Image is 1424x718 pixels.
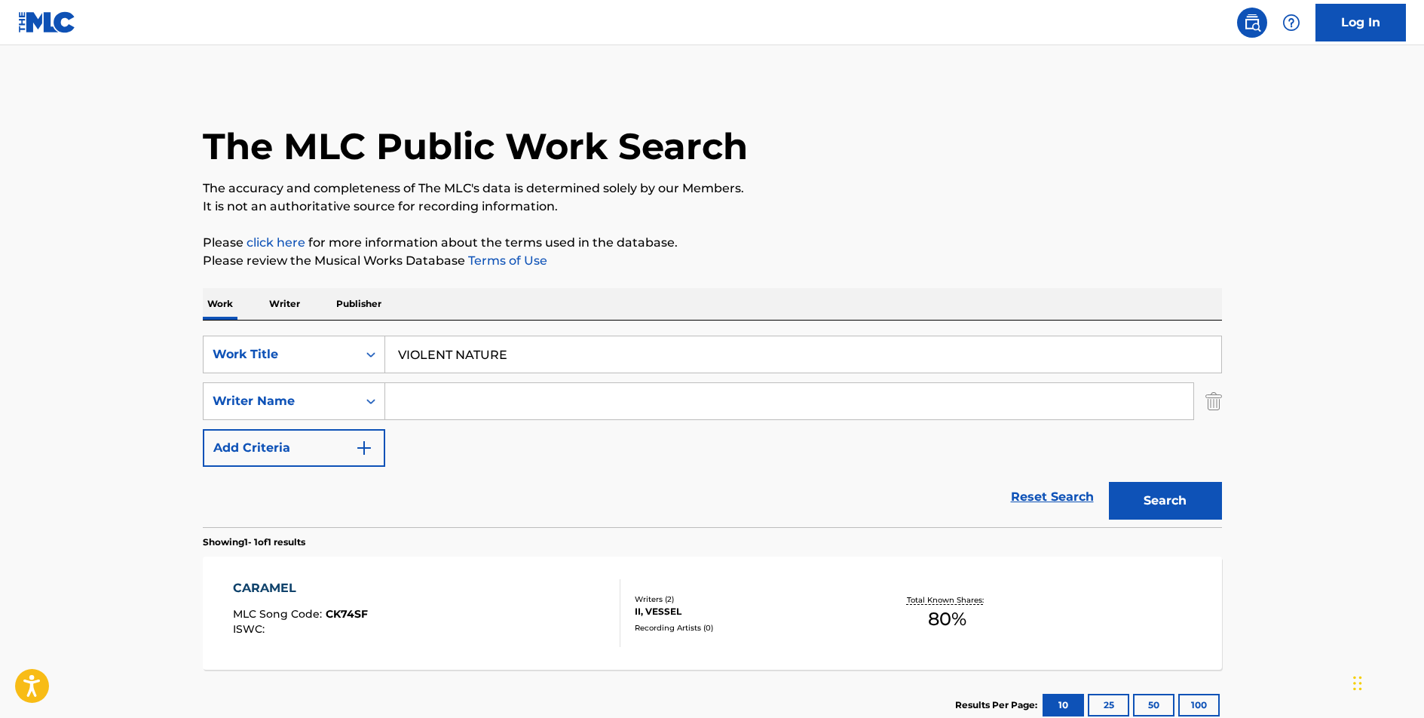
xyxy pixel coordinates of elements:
[635,594,862,605] div: Writers ( 2 )
[326,607,368,621] span: CK74SF
[18,11,76,33] img: MLC Logo
[1353,661,1362,706] div: Drag
[203,535,305,549] p: Showing 1 - 1 of 1 results
[1178,694,1220,716] button: 100
[1003,480,1101,514] a: Reset Search
[203,288,237,320] p: Work
[233,579,368,597] div: CARAMEL
[203,557,1222,670] a: CARAMELMLC Song Code:CK74SFISWC:Writers (2)II, VESSELRecording Artists (0)Total Known Shares:80%
[332,288,386,320] p: Publisher
[1243,14,1261,32] img: search
[907,594,988,606] p: Total Known Shares:
[1315,4,1406,41] a: Log In
[1349,646,1424,718] iframe: Chat Widget
[1205,382,1222,420] img: Delete Criterion
[1237,8,1267,38] a: Public Search
[928,606,966,633] span: 80 %
[203,124,748,169] h1: The MLC Public Work Search
[1088,694,1129,716] button: 25
[203,179,1222,198] p: The accuracy and completeness of The MLC's data is determined solely by our Members.
[1109,482,1222,520] button: Search
[635,605,862,618] div: II, VESSEL
[203,234,1222,252] p: Please for more information about the terms used in the database.
[955,698,1041,712] p: Results Per Page:
[247,235,305,250] a: click here
[265,288,305,320] p: Writer
[355,439,373,457] img: 9d2ae6d4665cec9f34b9.svg
[213,392,348,410] div: Writer Name
[1043,694,1084,716] button: 10
[465,253,547,268] a: Terms of Use
[635,622,862,634] div: Recording Artists ( 0 )
[1282,14,1300,32] img: help
[233,607,326,621] span: MLC Song Code :
[233,622,268,636] span: ISWC :
[1276,8,1306,38] div: Help
[203,252,1222,270] p: Please review the Musical Works Database
[203,336,1222,527] form: Search Form
[213,345,348,364] div: Work Title
[203,198,1222,216] p: It is not an authoritative source for recording information.
[203,429,385,467] button: Add Criteria
[1133,694,1174,716] button: 50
